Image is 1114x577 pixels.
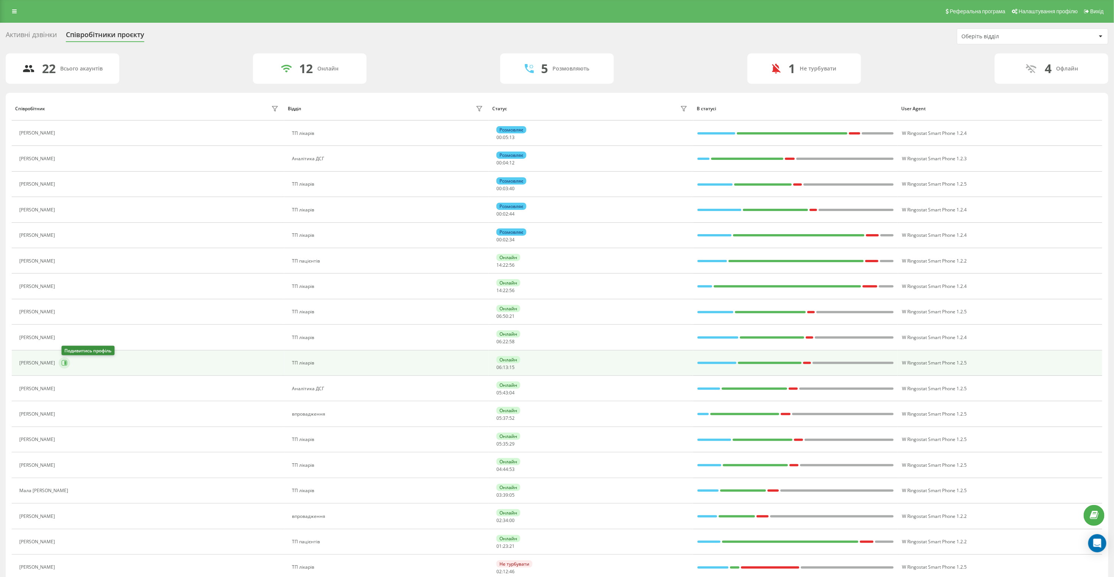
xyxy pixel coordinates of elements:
[292,156,485,161] div: Аналітика ДСГ
[496,441,502,447] span: 05
[19,514,57,519] div: [PERSON_NAME]
[503,134,508,141] span: 05
[496,356,520,363] div: Онлайн
[950,8,1006,14] span: Реферальна програма
[496,415,502,421] span: 05
[66,31,144,42] div: Співробітники проєкту
[509,185,515,192] span: 40
[503,492,508,498] span: 39
[496,313,502,319] span: 06
[503,159,508,166] span: 04
[496,568,502,575] span: 02
[788,61,795,76] div: 1
[503,185,508,192] span: 03
[503,517,508,524] span: 34
[496,382,520,389] div: Онлайн
[19,207,57,213] div: [PERSON_NAME]
[503,211,508,217] span: 02
[496,569,515,574] div: : :
[496,262,502,268] span: 14
[496,407,520,414] div: Онлайн
[496,467,515,472] div: : :
[902,334,967,341] span: W Ringostat Smart Phone 1.2.4
[503,287,508,294] span: 22
[902,564,967,570] span: W Ringostat Smart Phone 1.2.5
[19,564,57,570] div: [PERSON_NAME]
[902,155,967,162] span: W Ringostat Smart Phone 1.2.3
[496,314,515,319] div: : :
[496,126,526,133] div: Розмовляє
[902,411,967,417] span: W Ringostat Smart Phone 1.2.5
[902,308,967,315] span: W Ringostat Smart Phone 1.2.5
[541,61,548,76] div: 5
[503,364,508,371] span: 13
[961,33,1052,40] div: Оберіть відділ
[292,207,485,213] div: ТП лікарів
[19,233,57,238] div: [PERSON_NAME]
[496,211,515,217] div: : :
[902,462,967,468] span: W Ringostat Smart Phone 1.2.5
[496,390,515,396] div: : :
[503,389,508,396] span: 43
[1088,534,1106,552] div: Open Intercom Messenger
[496,159,502,166] span: 00
[503,568,508,575] span: 12
[902,258,967,264] span: W Ringostat Smart Phone 1.2.2
[503,441,508,447] span: 35
[496,544,515,549] div: : :
[509,389,515,396] span: 04
[1045,61,1052,76] div: 4
[509,517,515,524] span: 00
[509,287,515,294] span: 56
[902,130,967,136] span: W Ringostat Smart Phone 1.2.4
[496,263,515,268] div: : :
[509,211,515,217] span: 44
[19,284,57,289] div: [PERSON_NAME]
[509,568,515,575] span: 46
[496,237,515,242] div: : :
[509,159,515,166] span: 12
[496,535,520,542] div: Онлайн
[902,232,967,238] span: W Ringostat Smart Phone 1.2.4
[496,305,520,312] div: Онлайн
[496,416,515,421] div: : :
[509,441,515,447] span: 29
[503,543,508,549] span: 23
[496,433,520,440] div: Онлайн
[496,211,502,217] span: 00
[509,543,515,549] span: 21
[292,284,485,289] div: ТП лікарів
[901,106,1098,111] div: User Agent
[902,513,967,519] span: W Ringostat Smart Phone 1.2.2
[292,181,485,187] div: ТП лікарів
[509,492,515,498] span: 05
[509,466,515,472] span: 53
[496,543,502,549] span: 01
[292,437,485,442] div: ТП лікарів
[492,106,507,111] div: Статус
[19,156,57,161] div: [PERSON_NAME]
[42,61,56,76] div: 22
[496,339,515,344] div: : :
[19,360,57,366] div: [PERSON_NAME]
[496,254,520,261] div: Онлайн
[509,364,515,371] span: 15
[902,181,967,187] span: W Ringostat Smart Phone 1.2.5
[292,335,485,340] div: ТП лікарів
[509,313,515,319] span: 21
[292,514,485,519] div: впровадження
[503,236,508,243] span: 02
[292,539,485,544] div: ТП пацієнтів
[318,66,339,72] div: Онлайн
[496,135,515,140] div: : :
[902,360,967,366] span: W Ringostat Smart Phone 1.2.5
[496,177,526,185] div: Розмовляє
[496,279,520,286] div: Онлайн
[496,389,502,396] span: 05
[292,463,485,468] div: ТП лікарів
[292,309,485,314] div: ТП лікарів
[19,539,57,544] div: [PERSON_NAME]
[503,415,508,421] span: 37
[292,360,485,366] div: ТП лікарів
[496,441,515,447] div: : :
